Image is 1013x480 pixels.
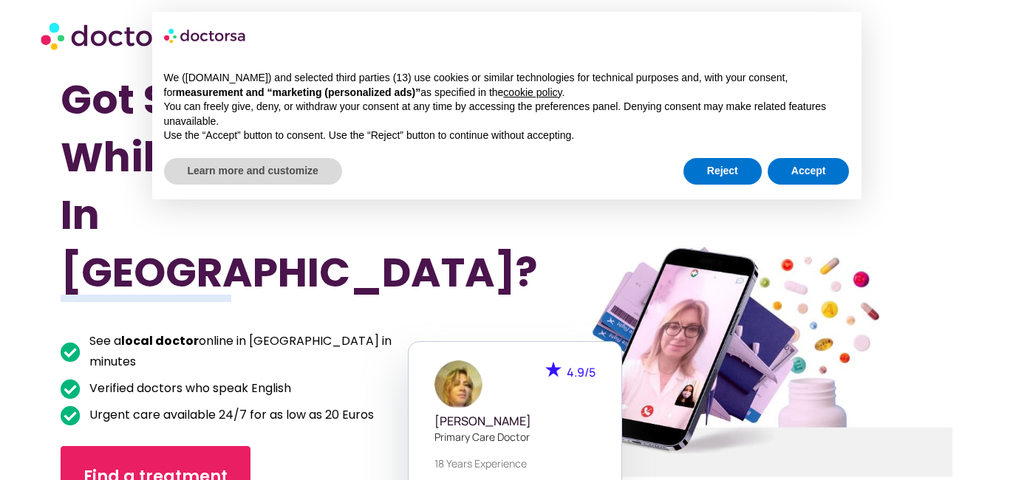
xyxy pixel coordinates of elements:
[86,331,440,372] span: See a online in [GEOGRAPHIC_DATA] in minutes
[683,158,762,185] button: Reject
[164,24,247,47] img: logo
[434,456,596,471] p: 18 years experience
[164,100,850,128] p: You can freely give, deny, or withdraw your consent at any time by accessing the preferences pane...
[86,405,374,425] span: Urgent care available 24/7 for as low as 20 Euros
[164,158,342,185] button: Learn more and customize
[164,128,850,143] p: Use the “Accept” button to consent. Use the “Reject” button to continue without accepting.
[567,364,596,380] span: 4.9/5
[503,86,562,98] a: cookie policy
[434,414,596,428] h5: [PERSON_NAME]
[768,158,850,185] button: Accept
[86,378,291,399] span: Verified doctors who speak English
[434,429,596,445] p: Primary care doctor
[121,332,199,349] b: local doctor
[61,71,440,301] h1: Got Sick While Traveling In [GEOGRAPHIC_DATA]?
[176,86,420,98] strong: measurement and “marketing (personalized ads)”
[164,71,850,100] p: We ([DOMAIN_NAME]) and selected third parties (13) use cookies or similar technologies for techni...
